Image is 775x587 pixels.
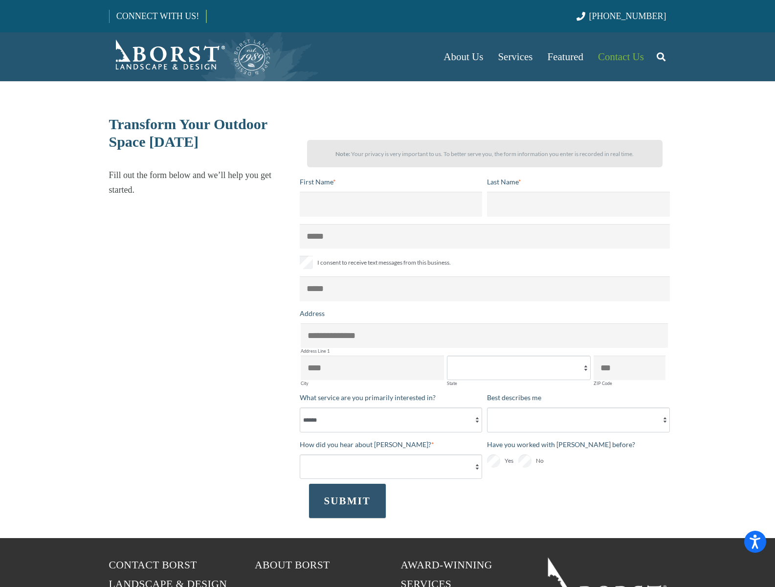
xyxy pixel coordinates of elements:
span: I consent to receive text messages from this business. [317,257,451,269]
button: SUBMIT [309,484,386,518]
span: Yes [505,455,513,467]
span: About Us [443,51,483,63]
span: Transform Your Outdoor Space [DATE] [109,116,267,150]
span: Featured [548,51,583,63]
span: About Borst [255,559,330,571]
p: Your privacy is very important to us. To better serve you, the form information you enter is reco... [316,147,654,161]
input: I consent to receive text messages from this business. [300,256,313,269]
span: What service are you primarily interested in? [300,393,436,402]
input: Yes [487,454,500,468]
label: City [301,381,444,385]
span: [PHONE_NUMBER] [589,11,666,21]
a: Borst-Logo [109,37,271,76]
a: [PHONE_NUMBER] [576,11,666,21]
span: No [536,455,544,467]
label: Address Line 1 [301,349,668,353]
a: Contact Us [591,32,651,81]
span: First Name [300,178,333,186]
span: Last Name [487,178,518,186]
a: Search [651,45,671,69]
a: Featured [540,32,591,81]
a: CONNECT WITH US! [110,4,206,28]
span: Best describes me [487,393,541,402]
select: How did you hear about [PERSON_NAME]?* [300,454,483,479]
span: How did you hear about [PERSON_NAME]? [300,440,431,449]
span: Contact Us [598,51,644,63]
a: Services [490,32,540,81]
input: Last Name* [487,192,670,216]
a: About Us [436,32,490,81]
span: Have you worked with [PERSON_NAME] before? [487,440,635,449]
span: Services [498,51,532,63]
select: Best describes me [487,407,670,432]
label: State [447,381,591,385]
select: What service are you primarily interested in? [300,407,483,432]
span: Address [300,309,325,317]
p: Fill out the form below and we’ll help you get started. [109,168,291,197]
input: First Name* [300,192,483,216]
strong: Note: [335,150,350,158]
input: No [518,454,531,468]
label: ZIP Code [594,381,665,385]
